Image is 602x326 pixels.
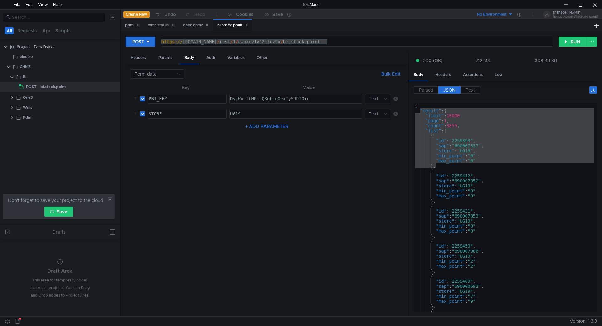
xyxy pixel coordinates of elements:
[559,37,587,47] button: RUN
[553,11,598,14] div: [PERSON_NAME]
[194,11,205,18] div: Redo
[52,228,66,236] div: Drafts
[132,38,144,45] div: POST
[222,52,250,64] div: Variables
[490,69,507,81] div: Log
[23,103,32,112] div: Wms
[164,11,176,18] div: Undo
[180,10,210,19] button: Redo
[423,57,442,64] span: 200 (OK)
[23,72,26,81] div: Bi
[570,317,597,326] span: Version: 1.3.3
[227,84,391,91] th: Value
[409,69,428,81] div: Body
[458,69,488,81] div: Assertions
[466,87,475,93] span: Text
[145,84,227,91] th: Key
[379,70,403,78] button: Bulk Edit
[17,42,30,51] div: Project
[272,12,283,17] div: Save
[153,52,177,64] div: Params
[419,87,433,93] span: Parsed
[26,82,37,92] span: POST
[54,27,72,34] button: Scripts
[23,113,31,122] div: Pdm
[148,22,174,29] div: wms status
[150,10,180,19] button: Undo
[123,11,150,18] button: Create New
[430,69,456,81] div: Headers
[34,42,54,51] div: Temp Project
[5,27,14,34] button: All
[443,87,456,93] span: JSON
[40,82,66,92] div: bi.stock.point
[44,207,73,217] button: Save
[20,62,31,71] div: CHMZ
[252,52,272,64] div: Other
[553,16,598,18] div: [EMAIL_ADDRESS][DOMAIN_NAME]
[236,11,253,18] div: Cookies
[469,9,513,19] button: No Environment
[20,52,33,61] div: electro
[477,12,507,18] div: No Environment
[125,22,139,29] div: pdm
[23,93,33,102] div: OneS
[8,197,103,204] span: Don't forget to save your project to the cloud
[40,27,52,34] button: Api
[179,52,199,64] div: Body
[243,123,291,130] button: + ADD PARAMETER
[201,52,220,64] div: Auth
[126,37,155,47] button: POST
[12,14,102,21] input: Search...
[126,52,151,64] div: Headers
[217,22,248,29] div: bi.stock.point
[16,27,39,34] button: Requests
[183,22,209,29] div: onec chmz
[476,58,490,63] div: 712 MS
[535,58,557,63] div: 309.43 KB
